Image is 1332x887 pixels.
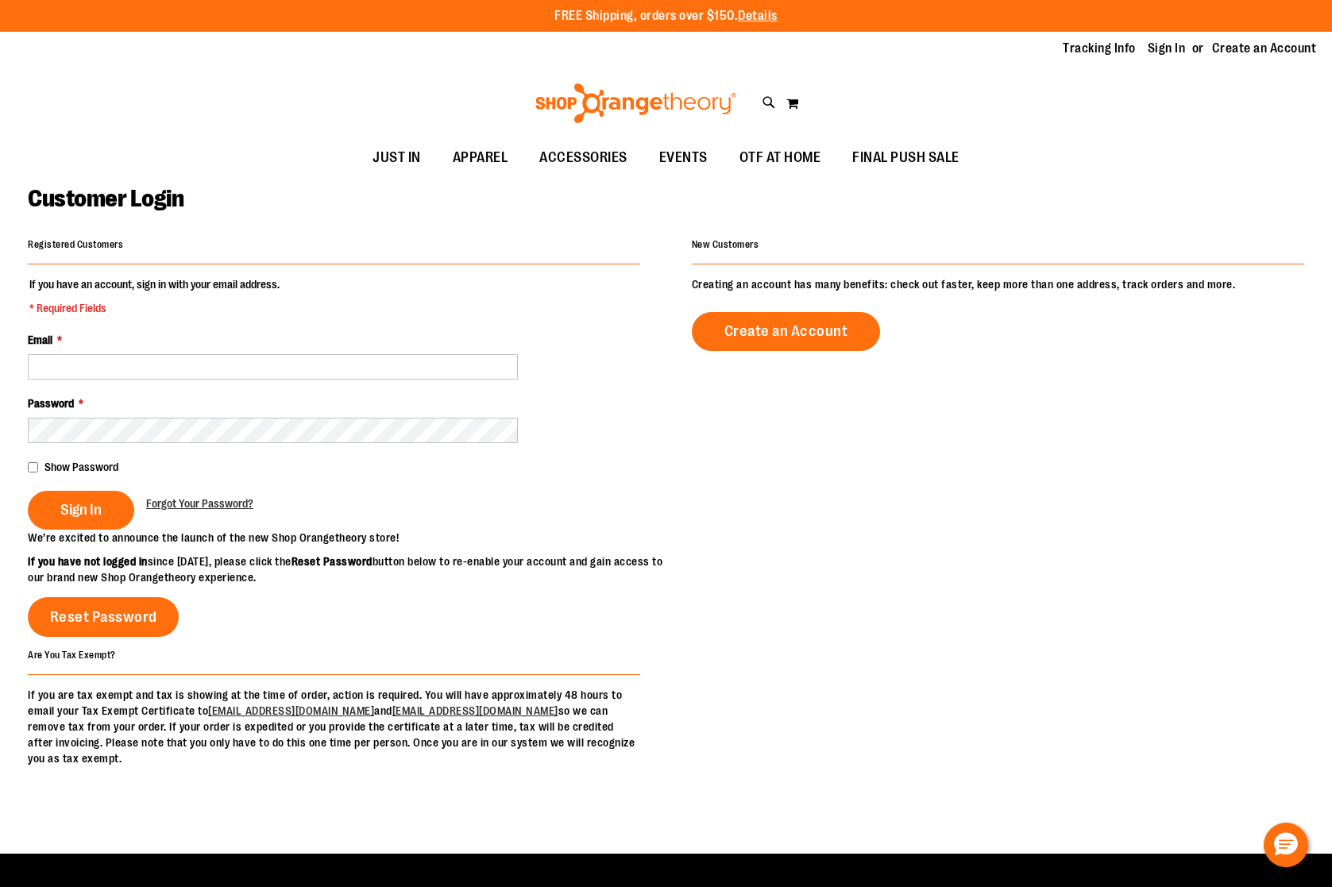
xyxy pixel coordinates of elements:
[539,140,627,175] span: ACCESSORIES
[28,185,183,212] span: Customer Login
[533,83,739,123] img: Shop Orangetheory
[146,496,253,511] a: Forgot Your Password?
[724,140,837,176] a: OTF AT HOME
[643,140,724,176] a: EVENTS
[28,397,74,410] span: Password
[28,597,179,637] a: Reset Password
[836,140,975,176] a: FINAL PUSH SALE
[1063,40,1136,57] a: Tracking Info
[453,140,508,175] span: APPAREL
[739,140,821,175] span: OTF AT HOME
[28,334,52,346] span: Email
[28,687,640,766] p: If you are tax exempt and tax is showing at the time of order, action is required. You will have ...
[554,7,778,25] p: FREE Shipping, orders over $150.
[1212,40,1317,57] a: Create an Account
[28,491,134,530] button: Sign In
[28,276,281,316] legend: If you have an account, sign in with your email address.
[852,140,959,175] span: FINAL PUSH SALE
[392,704,558,717] a: [EMAIL_ADDRESS][DOMAIN_NAME]
[28,530,666,546] p: We’re excited to announce the launch of the new Shop Orangetheory store!
[523,140,643,176] a: ACCESSORIES
[50,608,157,626] span: Reset Password
[28,553,666,585] p: since [DATE], please click the button below to re-enable your account and gain access to our bran...
[692,276,1304,292] p: Creating an account has many benefits: check out faster, keep more than one address, track orders...
[29,300,280,316] span: * Required Fields
[373,140,421,175] span: JUST IN
[738,9,778,23] a: Details
[291,555,373,568] strong: Reset Password
[357,140,437,176] a: JUST IN
[28,239,123,250] strong: Registered Customers
[659,140,708,175] span: EVENTS
[1148,40,1186,57] a: Sign In
[1264,823,1308,867] button: Hello, have a question? Let’s chat.
[44,461,118,473] span: Show Password
[724,322,848,340] span: Create an Account
[692,239,759,250] strong: New Customers
[437,140,524,176] a: APPAREL
[28,650,116,661] strong: Are You Tax Exempt?
[28,555,148,568] strong: If you have not logged in
[60,501,102,519] span: Sign In
[146,497,253,510] span: Forgot Your Password?
[208,704,374,717] a: [EMAIL_ADDRESS][DOMAIN_NAME]
[692,312,881,351] a: Create an Account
